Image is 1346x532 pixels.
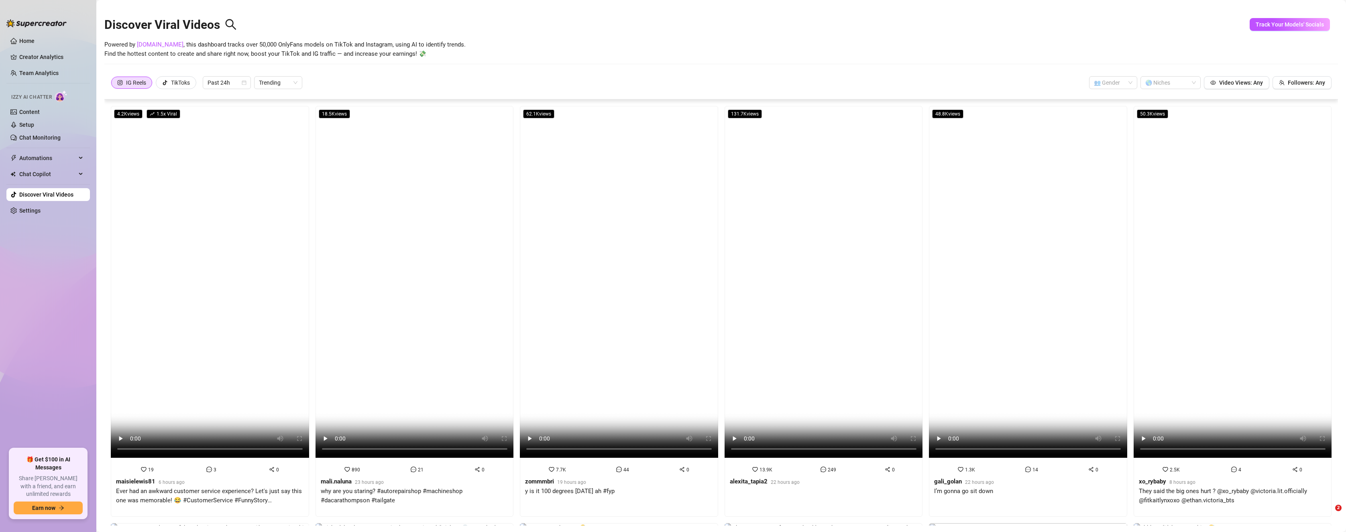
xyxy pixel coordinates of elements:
span: message [616,467,622,472]
span: Powered by , this dashboard tracks over 50,000 OnlyFans models on TikTok and Instagram, using AI ... [104,40,466,59]
span: 19 [148,467,154,473]
span: Earn now [32,505,55,511]
span: 22 hours ago [965,479,994,485]
span: Trending [259,77,297,89]
h2: Discover Viral Videos [104,17,237,32]
strong: maisielewis81 [116,478,155,485]
span: 4.2K views [114,110,143,118]
a: 131.7Kviews13.9K2490alexita_tapia222 hours ago [725,106,923,517]
span: share-alt [1088,467,1094,472]
a: Content [19,109,40,115]
img: Chat Copilot [10,171,16,177]
span: 13.9K [760,467,772,473]
strong: alexita_tapia2 [730,478,768,485]
span: 8 hours ago [1169,479,1195,485]
a: Setup [19,122,34,128]
a: 4.2Kviewsrise1.5x Viral1930maisielewis816 hours agoEver had an awkward customer service experienc... [111,106,309,517]
div: why are you staring? #autorepairshop #machineshop #dacarathompson #tailgate [321,487,509,506]
span: arrow-right [59,505,64,511]
span: 1.5 x Viral [147,110,180,118]
strong: gali_golan [934,478,962,485]
span: 249 [828,467,836,473]
a: Home [19,38,35,44]
span: tik-tok [162,80,168,85]
span: 2.5K [1170,467,1180,473]
span: 62.1K views [523,110,554,118]
img: logo-BBDzfeDw.svg [6,19,67,27]
span: heart [141,467,147,472]
span: Chat Copilot [19,168,76,181]
span: 50.3K views [1137,110,1168,118]
img: AI Chatter [55,90,67,102]
span: Video Views: Any [1219,79,1263,86]
span: heart [344,467,350,472]
iframe: Intercom live chat [1319,505,1338,524]
span: message [821,467,826,472]
strong: mali.naluna [321,478,352,485]
span: 4 [1238,467,1241,473]
strong: xo_rybaby [1139,478,1166,485]
span: 0 [276,467,279,473]
div: TikToks [171,77,190,89]
a: 48.8Kviews1.3K140gali_golan22 hours agoI’m gonna go sit down [929,106,1127,517]
button: Track Your Models' Socials [1250,18,1330,31]
span: 0 [482,467,485,473]
div: IG Reels [126,77,146,89]
span: share-alt [679,467,685,472]
span: Share [PERSON_NAME] with a friend, and earn unlimited rewards [14,475,83,498]
a: Discover Viral Videos [19,191,73,198]
a: Creator Analytics [19,51,83,63]
img: Uhhh… I didn’t say anything😅 [1134,523,1215,532]
span: 0 [1096,467,1098,473]
span: 6 hours ago [159,479,185,485]
a: 50.3Kviews2.5K40xo_rybaby8 hours agoThey said the big ones hurt ? @xo_rybaby @victoria.lit.offici... [1134,106,1332,517]
span: Automations [19,152,76,164]
span: 22 hours ago [771,479,800,485]
a: Team Analytics [19,70,59,76]
span: message [1231,467,1237,472]
span: rise [150,112,155,116]
span: message [411,467,416,472]
span: 131.7K views [728,110,762,118]
span: Past 24h [208,77,246,89]
span: heart [1163,467,1168,472]
span: 3 [214,467,216,473]
button: Earn nowarrow-right [14,502,83,514]
span: 18.5K views [319,110,350,118]
span: 44 [623,467,629,473]
div: I’m gonna go sit down [934,487,994,496]
span: 0 [892,467,895,473]
span: message [1025,467,1031,472]
span: Followers: Any [1288,79,1325,86]
span: share-alt [474,467,480,472]
span: heart [549,467,554,472]
span: 🎁 Get $100 in AI Messages [14,456,83,471]
span: heart [752,467,758,472]
span: 19 hours ago [557,479,586,485]
a: Chat Monitoring [19,134,61,141]
span: thunderbolt [10,155,17,161]
strong: zommmbri [525,478,554,485]
span: 7.7K [556,467,566,473]
span: share-alt [885,467,890,472]
div: They said the big ones hurt ? @xo_rybaby @victoria.lit.officially @fitkaitlynxoxo @ethan.victoria... [1139,487,1327,506]
button: Followers: Any [1273,76,1332,89]
span: 23 hours ago [355,479,384,485]
span: 14 [1032,467,1038,473]
span: share-alt [1292,467,1298,472]
span: Track Your Models' Socials [1256,21,1324,28]
span: team [1279,80,1285,85]
a: [DOMAIN_NAME] [137,41,183,48]
span: 2 [1335,505,1342,511]
span: share-alt [269,467,275,472]
a: 18.5Kviews890210mali.naluna23 hours agowhy are you staring? #autorepairshop #machineshop #dacarat... [316,106,514,517]
span: 21 [418,467,424,473]
span: eye [1210,80,1216,85]
a: Settings [19,207,41,214]
span: 890 [352,467,360,473]
div: Ever had an awkward customer service experience? Let's just say this one was memorable! 😂 #Custom... [116,487,304,506]
span: Izzy AI Chatter [11,93,52,101]
span: calendar [242,80,246,85]
span: message [206,467,212,472]
span: 48.8K views [932,110,963,118]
